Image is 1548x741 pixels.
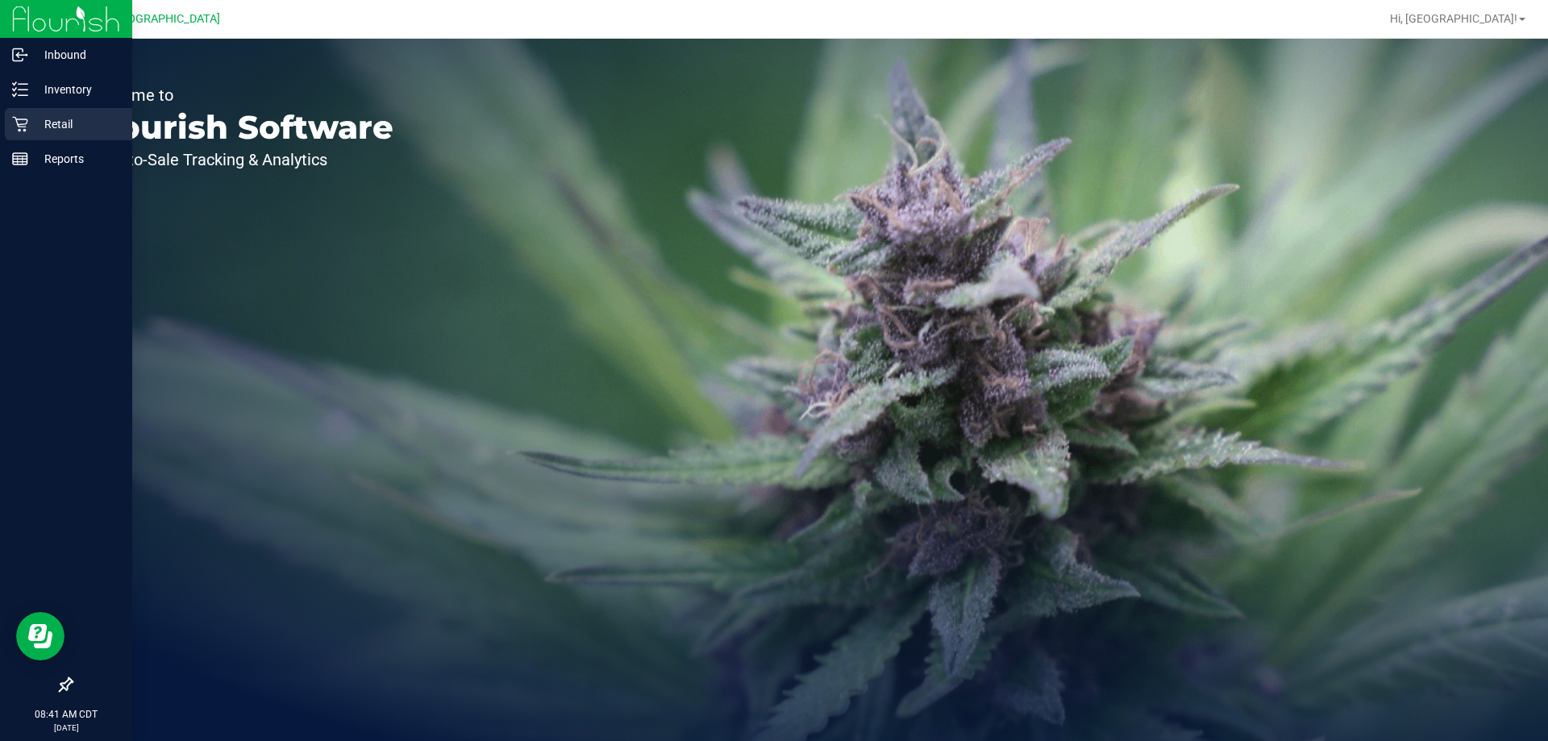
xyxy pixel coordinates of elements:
[16,612,64,660] iframe: Resource center
[28,149,125,169] p: Reports
[12,116,28,132] inline-svg: Retail
[7,722,125,734] p: [DATE]
[87,111,393,144] p: Flourish Software
[87,152,393,168] p: Seed-to-Sale Tracking & Analytics
[7,707,125,722] p: 08:41 AM CDT
[87,87,393,103] p: Welcome to
[12,151,28,167] inline-svg: Reports
[110,12,220,26] span: [GEOGRAPHIC_DATA]
[28,45,125,65] p: Inbound
[12,81,28,98] inline-svg: Inventory
[28,80,125,99] p: Inventory
[12,47,28,63] inline-svg: Inbound
[28,114,125,134] p: Retail
[1390,12,1517,25] span: Hi, [GEOGRAPHIC_DATA]!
